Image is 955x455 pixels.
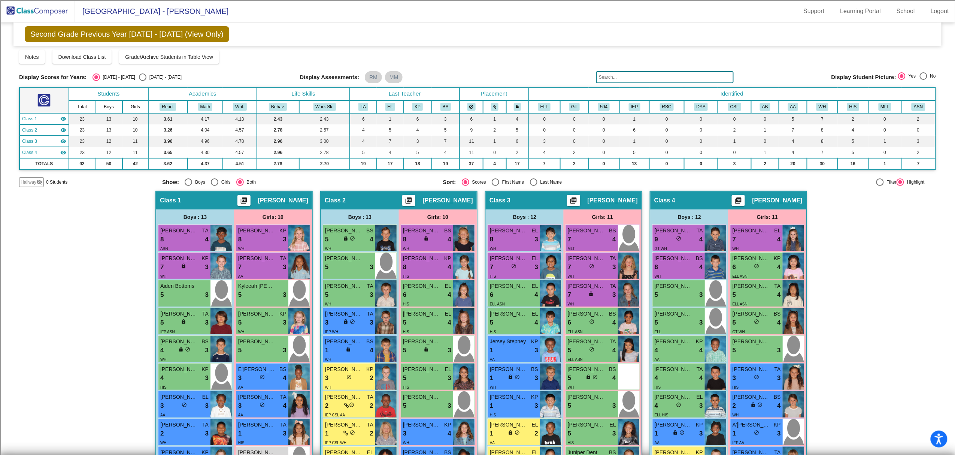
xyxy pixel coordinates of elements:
td: 5 [506,124,528,136]
td: 2.78 [257,158,299,169]
div: Move to ... [3,180,952,186]
div: Both [244,179,256,186]
span: Sort: [443,179,456,186]
td: 2.78 [299,147,350,158]
span: [PERSON_NAME] [160,227,198,235]
td: 20 [779,158,807,169]
td: 3.65 [148,147,188,158]
button: ELL [538,103,551,111]
td: 50 [95,158,122,169]
button: Grade/Archive Students in Table View [119,50,219,64]
td: 0 [589,136,619,147]
th: Total [69,100,95,113]
button: Read. [160,103,176,111]
th: White [807,100,838,113]
td: 0 [560,136,589,147]
span: Class 3 [22,138,37,145]
td: 5 [838,136,868,147]
td: 4.57 [223,147,257,158]
td: 0 [560,113,589,124]
button: CSL [728,103,741,111]
td: 11 [460,136,483,147]
td: 1 [483,113,506,124]
td: 0 [718,113,751,124]
div: Options [3,30,952,37]
td: 3 [901,136,936,147]
button: MLT [879,103,892,111]
td: Susan Isles - No Class Name [19,124,69,136]
td: 1 [751,124,779,136]
td: 0 [868,124,901,136]
td: 0 [649,158,684,169]
td: 0 [684,158,718,169]
button: DYS [694,103,708,111]
td: 2 [751,158,779,169]
mat-icon: visibility [60,138,66,144]
mat-icon: visibility [60,127,66,133]
td: 11 [122,136,148,147]
td: Anna Langford - No Class Name [19,113,69,124]
div: No [927,73,936,79]
td: 2.70 [299,158,350,169]
th: Tabatha Arevalo [350,100,377,113]
div: CANCEL [3,193,952,200]
button: Behav. [269,103,287,111]
button: Math [198,103,212,111]
div: Magazine [3,104,952,111]
td: 19 [432,158,460,169]
div: Add Outline Template [3,84,952,91]
button: GT [569,103,580,111]
th: Ebony Lockett [377,100,404,113]
td: 2 [506,147,528,158]
td: 2 [901,147,936,158]
mat-icon: visibility_off [36,179,42,185]
span: 0 Students [46,179,67,186]
td: 19 [350,158,377,169]
span: TA [202,227,209,235]
span: Class 1 [22,115,37,122]
button: Download Class List [52,50,112,64]
td: 4 [483,158,506,169]
input: Search sources [3,247,69,255]
div: Highlight [904,179,925,186]
td: 2.43 [257,113,299,124]
td: 4 [779,136,807,147]
div: ??? [3,153,952,159]
td: 7 [901,158,936,169]
div: Home [3,186,952,193]
td: 3 [528,136,560,147]
div: WEBSITE [3,227,952,233]
td: 23 [69,124,95,136]
mat-radio-group: Select an option [443,178,718,186]
td: 12 [95,147,122,158]
td: 4.30 [188,147,223,158]
button: EL [385,103,395,111]
input: Search... [596,71,734,83]
td: 4 [350,136,377,147]
td: 1 [868,158,901,169]
td: 4.17 [188,113,223,124]
td: 4 [377,147,404,158]
td: 7 [807,147,838,158]
button: AA [788,103,798,111]
td: 3 [432,113,460,124]
th: Last Teacher [350,87,460,100]
td: 42 [122,158,148,169]
th: Academics [148,87,257,100]
td: TOTALS [19,158,69,169]
td: 3.00 [299,136,350,147]
td: 5 [779,113,807,124]
span: Display Student Picture: [831,74,896,81]
mat-radio-group: Select an option [93,73,182,81]
td: 2 [560,147,589,158]
th: Kaylee Porter [404,100,432,113]
span: Display Assessments: [300,74,360,81]
th: Keep with teacher [506,100,528,113]
td: 4.04 [188,124,223,136]
div: TODO: put dlg title [3,131,952,138]
th: Keep with students [483,100,506,113]
td: 4.78 [223,136,257,147]
button: 504 [598,103,610,111]
div: Visual Art [3,124,952,131]
span: [PERSON_NAME] [588,197,638,204]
